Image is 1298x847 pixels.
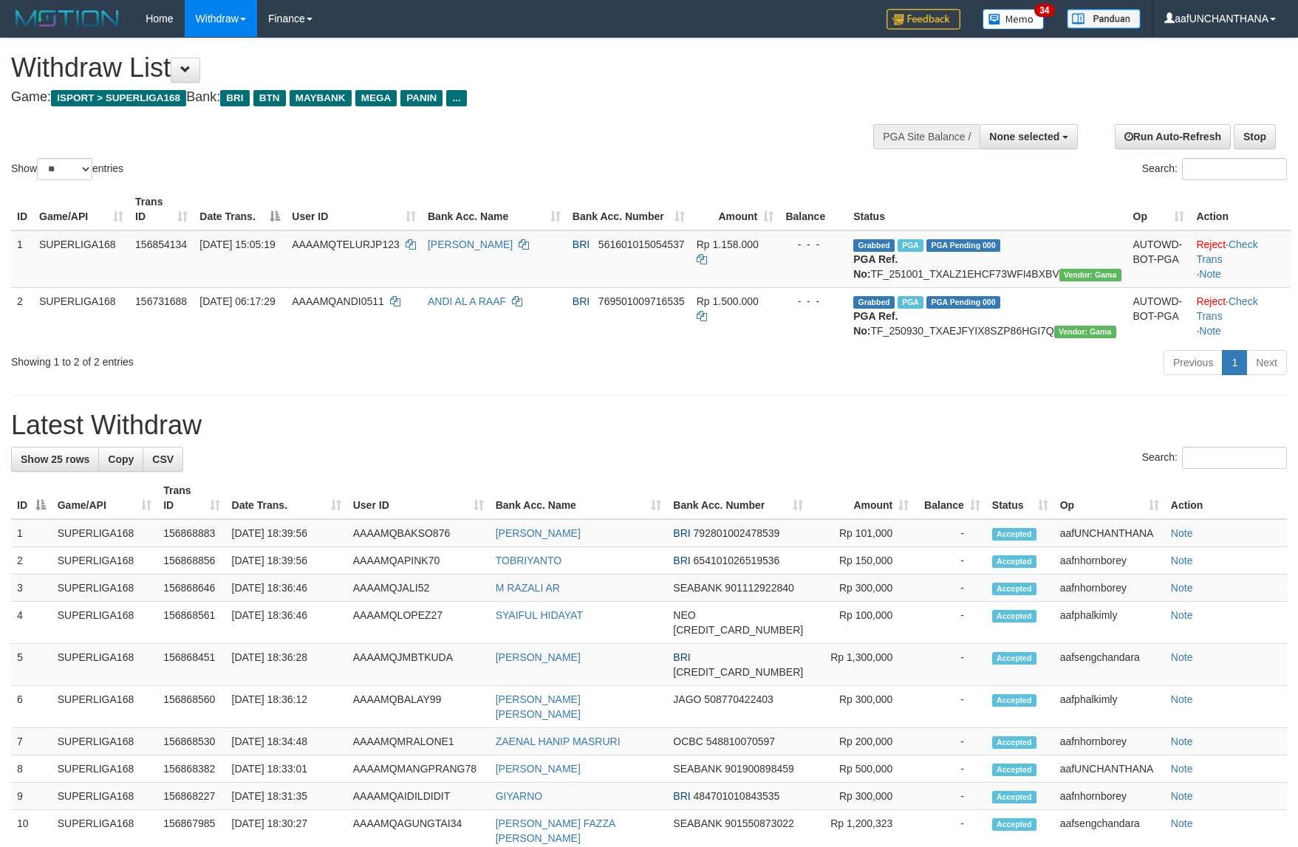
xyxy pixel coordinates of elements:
td: SUPERLIGA168 [52,644,158,686]
td: - [915,644,986,686]
div: Showing 1 to 2 of 2 entries [11,349,530,369]
input: Search: [1182,447,1287,469]
a: Reject [1196,239,1226,250]
a: Previous [1164,350,1223,375]
td: 8 [11,755,52,783]
span: AAAAMQTELURJP123 [292,239,400,250]
td: SUPERLIGA168 [33,287,129,344]
td: 3 [11,575,52,602]
td: 156868451 [157,644,225,686]
td: Rp 1,300,000 [809,644,915,686]
td: aafUNCHANTHANA [1054,755,1165,783]
td: aafnhornborey [1054,728,1165,755]
th: Trans ID: activate to sort column ascending [157,477,225,519]
td: 156868560 [157,686,225,728]
td: aafsengchandara [1054,644,1165,686]
a: Note [1199,268,1221,280]
span: Show 25 rows [21,453,89,465]
td: AUTOWD-BOT-PGA [1127,287,1191,344]
td: - [915,602,986,644]
th: Game/API: activate to sort column ascending [52,477,158,519]
a: CSV [143,447,183,472]
span: Rp 1.500.000 [697,295,759,307]
a: Note [1171,582,1193,594]
td: [DATE] 18:36:28 [226,644,347,686]
td: SUPERLIGA168 [52,728,158,755]
span: Copy 300501024436531 to clipboard [673,666,803,678]
a: Note [1171,527,1193,539]
td: AAAAMQJALI52 [347,575,490,602]
a: Reject [1196,295,1226,307]
td: [DATE] 18:39:56 [226,547,347,575]
span: BRI [673,527,690,539]
label: Search: [1142,158,1287,180]
input: Search: [1182,158,1287,180]
td: 156868382 [157,755,225,783]
td: AAAAMQJMBTKUDA [347,644,490,686]
td: [DATE] 18:36:12 [226,686,347,728]
th: Bank Acc. Number: activate to sort column ascending [567,188,691,230]
a: [PERSON_NAME] [496,651,581,663]
td: - [915,728,986,755]
span: MEGA [355,90,397,106]
td: 156868856 [157,547,225,575]
img: Button%20Memo.svg [983,9,1045,30]
span: Accepted [992,555,1036,568]
span: OCBC [673,735,703,747]
td: AAAAMQAIDILDIDIT [347,783,490,810]
div: - - - [785,294,841,309]
span: BRI [573,239,590,250]
a: Note [1171,555,1193,566]
span: Accepted [992,610,1036,623]
a: Next [1246,350,1287,375]
span: Copy 769501009716535 to clipboard [598,295,685,307]
th: Status [847,188,1127,230]
td: [DATE] 18:36:46 [226,602,347,644]
span: Vendor URL: https://trx31.1velocity.biz [1059,269,1121,281]
span: ... [446,90,466,106]
td: 2 [11,287,33,344]
td: SUPERLIGA168 [52,575,158,602]
a: Note [1171,735,1193,747]
th: Date Trans.: activate to sort column descending [194,188,286,230]
td: · · [1190,287,1291,344]
span: Accepted [992,736,1036,749]
td: AAAAMQMRALONE1 [347,728,490,755]
a: [PERSON_NAME] [496,763,581,775]
b: PGA Ref. No: [853,310,898,337]
td: aafUNCHANTHANA [1054,519,1165,547]
a: Stop [1234,124,1276,149]
td: - [915,575,986,602]
th: Balance: activate to sort column ascending [915,477,986,519]
span: SEABANK [673,763,722,775]
span: Copy [108,453,134,465]
td: [DATE] 18:33:01 [226,755,347,783]
th: ID: activate to sort column descending [11,477,52,519]
span: Accepted [992,818,1036,831]
td: AAAAMQAPINK70 [347,547,490,575]
a: [PERSON_NAME] FAZZA [PERSON_NAME] [496,817,615,844]
span: MAYBANK [290,90,352,106]
span: Copy 901550873022 to clipboard [725,817,793,829]
td: - [915,783,986,810]
td: 156868530 [157,728,225,755]
span: Marked by aafsengchandara [898,239,923,252]
th: Op: activate to sort column ascending [1127,188,1191,230]
span: PGA Pending [926,239,1000,252]
span: Accepted [992,694,1036,707]
a: Note [1199,325,1221,337]
a: Note [1171,693,1193,705]
td: 9 [11,783,52,810]
th: Amount: activate to sort column ascending [691,188,780,230]
span: Accepted [992,764,1036,776]
span: Grabbed [853,239,895,252]
span: Copy 901112922840 to clipboard [725,582,793,594]
th: Action [1190,188,1291,230]
th: Action [1165,477,1287,519]
td: Rp 300,000 [809,575,915,602]
span: ISPORT > SUPERLIGA168 [51,90,186,106]
span: Copy 5859459223534313 to clipboard [673,624,803,636]
span: Copy 548810070597 to clipboard [706,735,775,747]
span: Copy 484701010843535 to clipboard [694,790,780,802]
a: M RAZALI AR [496,582,560,594]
